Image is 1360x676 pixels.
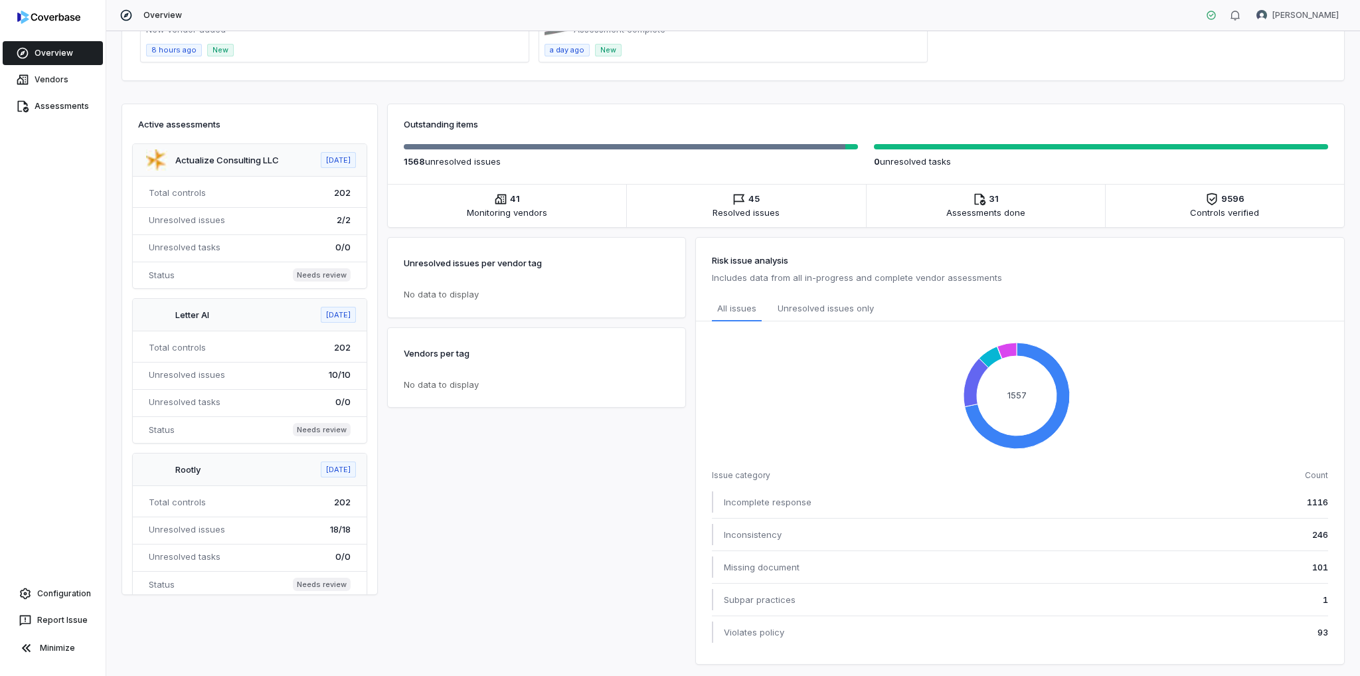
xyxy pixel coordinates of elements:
[724,560,800,574] span: Missing document
[175,309,209,320] a: Letter AI
[510,193,520,206] span: 41
[17,11,80,24] img: logo-D7KZi-bG.svg
[138,118,361,131] h3: Active assessments
[1221,193,1244,206] span: 9596
[1007,390,1027,400] text: 1557
[1312,528,1328,541] span: 246
[1323,593,1328,606] span: 1
[874,155,1328,168] p: unresolved task s
[874,156,880,167] span: 0
[1256,10,1267,21] img: Alan Mac Kenna avatar
[717,301,756,315] span: All issues
[724,495,811,509] span: Incomplete response
[5,582,100,606] a: Configuration
[1248,5,1347,25] button: Alan Mac Kenna avatar[PERSON_NAME]
[3,41,103,65] a: Overview
[713,206,780,219] span: Resolved issues
[404,118,1328,131] h3: Outstanding items
[1272,10,1339,21] span: [PERSON_NAME]
[175,464,201,475] a: Rootly
[724,626,784,639] span: Violates policy
[5,635,100,661] button: Minimize
[724,593,796,606] span: Subpar practices
[404,156,425,167] span: 1568
[467,206,547,219] span: Monitoring vendors
[5,608,100,632] button: Report Issue
[1307,495,1328,509] span: 1116
[404,344,469,363] p: Vendors per tag
[1305,470,1328,481] span: Count
[404,379,669,392] p: No data to display
[989,193,999,206] span: 31
[404,155,858,168] p: unresolved issue s
[712,254,1328,267] h3: Risk issue analysis
[1312,560,1328,574] span: 101
[143,10,182,21] span: Overview
[1317,626,1328,639] span: 93
[3,68,103,92] a: Vendors
[3,94,103,118] a: Assessments
[1190,206,1259,219] span: Controls verified
[404,254,542,272] p: Unresolved issues per vendor tag
[946,206,1025,219] span: Assessments done
[712,470,770,481] span: Issue category
[175,155,279,165] a: Actualize Consulting LLC
[724,528,782,541] span: Inconsistency
[778,301,874,316] span: Unresolved issues only
[712,270,1328,286] p: Includes data from all in-progress and complete vendor assessments
[404,288,669,301] p: No data to display
[748,193,760,206] span: 45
